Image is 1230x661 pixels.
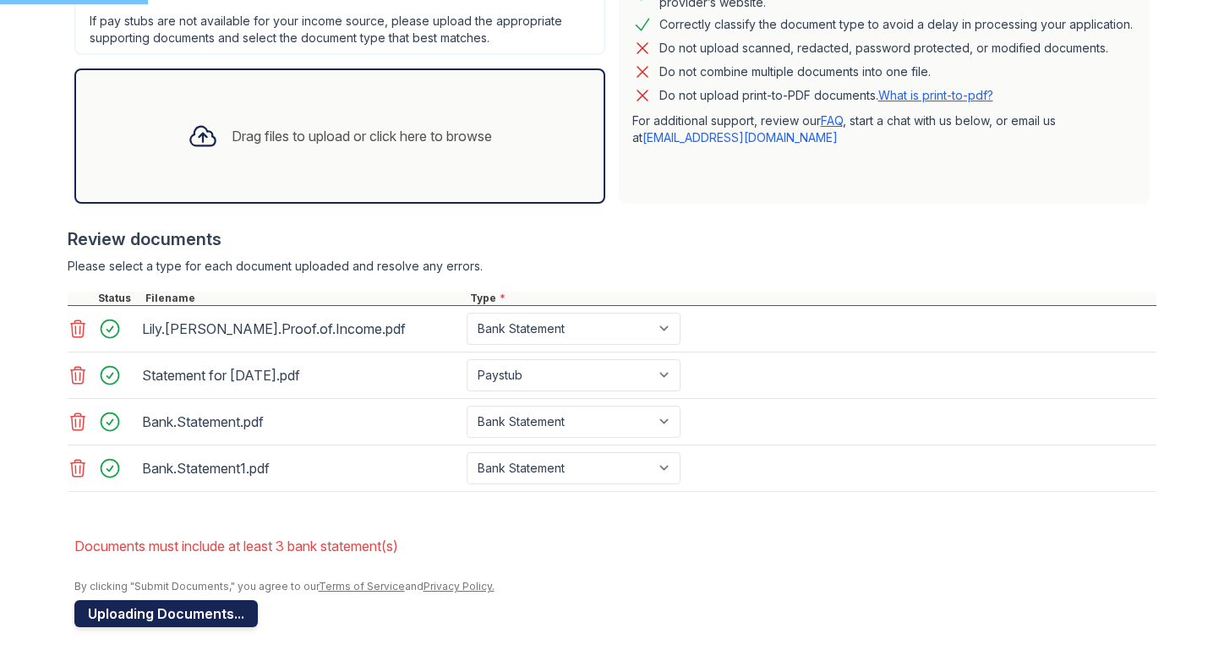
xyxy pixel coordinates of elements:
[642,130,838,145] a: [EMAIL_ADDRESS][DOMAIN_NAME]
[319,580,405,593] a: Terms of Service
[232,126,492,146] div: Drag files to upload or click here to browse
[821,113,843,128] a: FAQ
[142,362,460,389] div: Statement for [DATE].pdf
[74,600,258,627] button: Uploading Documents...
[74,580,1156,593] div: By clicking "Submit Documents," you agree to our and
[659,87,993,104] p: Do not upload print-to-PDF documents.
[142,292,467,305] div: Filename
[68,258,1156,275] div: Please select a type for each document uploaded and resolve any errors.
[659,62,931,82] div: Do not combine multiple documents into one file.
[632,112,1136,146] p: For additional support, review our , start a chat with us below, or email us at
[142,455,460,482] div: Bank.Statement1.pdf
[467,292,1156,305] div: Type
[68,227,1156,251] div: Review documents
[142,315,460,342] div: Lily.[PERSON_NAME].Proof.of.Income.pdf
[74,529,1156,563] li: Documents must include at least 3 bank statement(s)
[659,14,1133,35] div: Correctly classify the document type to avoid a delay in processing your application.
[878,88,993,102] a: What is print-to-pdf?
[424,580,495,593] a: Privacy Policy.
[659,38,1108,58] div: Do not upload scanned, redacted, password protected, or modified documents.
[95,292,142,305] div: Status
[142,408,460,435] div: Bank.Statement.pdf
